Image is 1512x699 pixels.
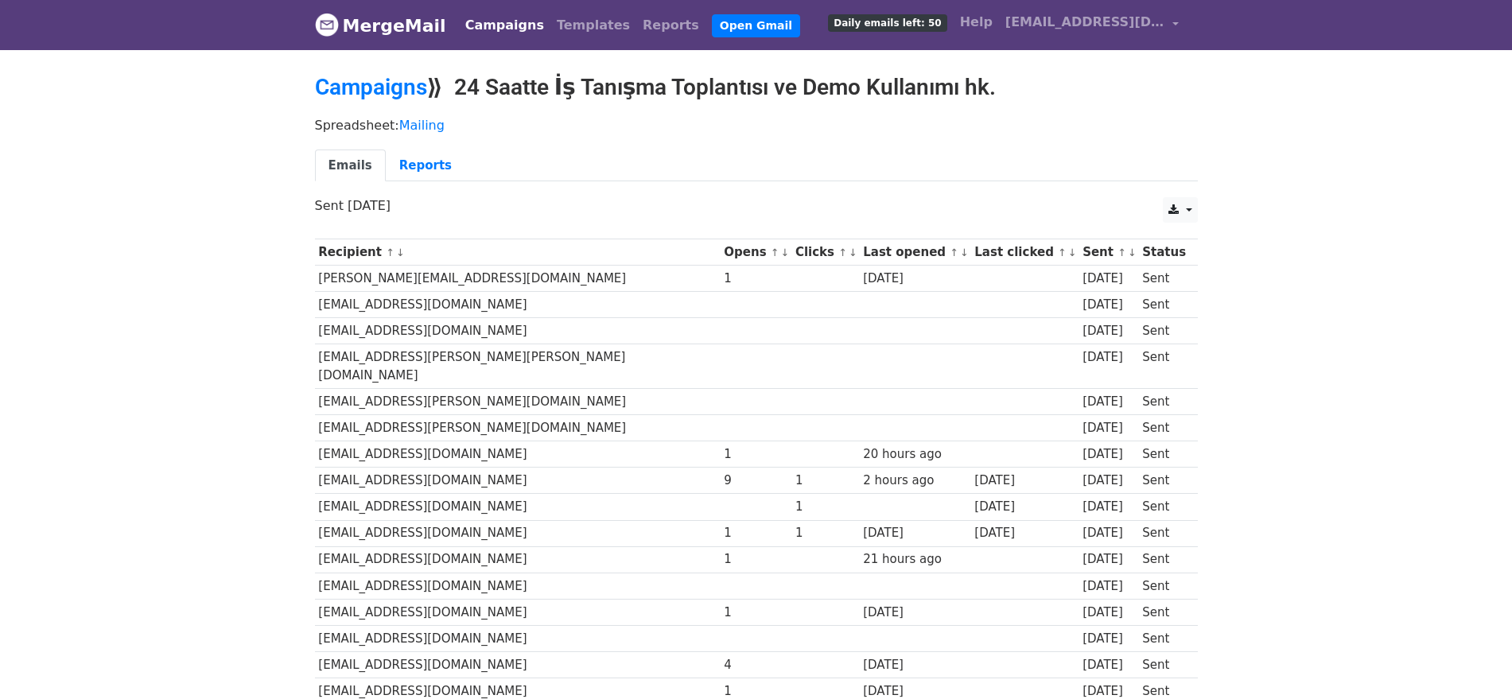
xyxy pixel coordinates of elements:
[315,389,721,415] td: [EMAIL_ADDRESS][PERSON_NAME][DOMAIN_NAME]
[1082,296,1135,314] div: [DATE]
[1138,441,1189,468] td: Sent
[315,468,721,494] td: [EMAIL_ADDRESS][DOMAIN_NAME]
[712,14,800,37] a: Open Gmail
[1138,266,1189,292] td: Sent
[954,6,999,38] a: Help
[863,604,966,622] div: [DATE]
[1138,494,1189,520] td: Sent
[315,344,721,389] td: [EMAIL_ADDRESS][PERSON_NAME][PERSON_NAME][DOMAIN_NAME]
[863,472,966,490] div: 2 hours ago
[315,546,721,573] td: [EMAIL_ADDRESS][DOMAIN_NAME]
[1082,604,1135,622] div: [DATE]
[863,656,966,674] div: [DATE]
[1138,468,1189,494] td: Sent
[315,599,721,625] td: [EMAIL_ADDRESS][DOMAIN_NAME]
[315,625,721,651] td: [EMAIL_ADDRESS][DOMAIN_NAME]
[822,6,953,38] a: Daily emails left: 50
[315,494,721,520] td: [EMAIL_ADDRESS][DOMAIN_NAME]
[791,239,859,266] th: Clicks
[1117,247,1126,258] a: ↑
[1138,625,1189,651] td: Sent
[315,441,721,468] td: [EMAIL_ADDRESS][DOMAIN_NAME]
[1082,524,1135,542] div: [DATE]
[386,150,465,182] a: Reports
[1138,573,1189,599] td: Sent
[1082,419,1135,437] div: [DATE]
[636,10,705,41] a: Reports
[315,74,1198,101] h2: ⟫ 24 Saatte İş Tanışma Toplantısı ve Demo Kullanımı hk.
[550,10,636,41] a: Templates
[859,239,970,266] th: Last opened
[1138,415,1189,441] td: Sent
[771,247,779,258] a: ↑
[724,550,787,569] div: 1
[1082,348,1135,367] div: [DATE]
[1082,550,1135,569] div: [DATE]
[315,9,446,42] a: MergeMail
[950,247,958,258] a: ↑
[1058,247,1067,258] a: ↑
[1082,445,1135,464] div: [DATE]
[795,498,856,516] div: 1
[1005,13,1164,32] span: [EMAIL_ADDRESS][DOMAIN_NAME]
[1068,247,1077,258] a: ↓
[1082,498,1135,516] div: [DATE]
[315,573,721,599] td: [EMAIL_ADDRESS][DOMAIN_NAME]
[1138,318,1189,344] td: Sent
[315,197,1198,214] p: Sent [DATE]
[863,445,966,464] div: 20 hours ago
[1138,520,1189,546] td: Sent
[1138,599,1189,625] td: Sent
[849,247,857,258] a: ↓
[960,247,969,258] a: ↓
[724,604,787,622] div: 1
[795,524,856,542] div: 1
[1082,472,1135,490] div: [DATE]
[459,10,550,41] a: Campaigns
[1138,292,1189,318] td: Sent
[863,550,966,569] div: 21 hours ago
[974,472,1075,490] div: [DATE]
[315,266,721,292] td: [PERSON_NAME][EMAIL_ADDRESS][DOMAIN_NAME]
[315,520,721,546] td: [EMAIL_ADDRESS][DOMAIN_NAME]
[1128,247,1137,258] a: ↓
[1082,393,1135,411] div: [DATE]
[315,318,721,344] td: [EMAIL_ADDRESS][DOMAIN_NAME]
[315,150,386,182] a: Emails
[724,524,787,542] div: 1
[399,118,445,133] a: Mailing
[1082,630,1135,648] div: [DATE]
[795,472,856,490] div: 1
[315,13,339,37] img: MergeMail logo
[971,239,1079,266] th: Last clicked
[1138,389,1189,415] td: Sent
[315,652,721,678] td: [EMAIL_ADDRESS][DOMAIN_NAME]
[781,247,790,258] a: ↓
[724,472,787,490] div: 9
[721,239,792,266] th: Opens
[863,524,966,542] div: [DATE]
[1138,239,1189,266] th: Status
[315,415,721,441] td: [EMAIL_ADDRESS][PERSON_NAME][DOMAIN_NAME]
[386,247,395,258] a: ↑
[396,247,405,258] a: ↓
[724,656,787,674] div: 4
[1082,270,1135,288] div: [DATE]
[315,117,1198,134] p: Spreadsheet:
[724,445,787,464] div: 1
[1082,322,1135,340] div: [DATE]
[1138,344,1189,389] td: Sent
[828,14,946,32] span: Daily emails left: 50
[974,524,1075,542] div: [DATE]
[315,292,721,318] td: [EMAIL_ADDRESS][DOMAIN_NAME]
[1082,656,1135,674] div: [DATE]
[999,6,1185,44] a: [EMAIL_ADDRESS][DOMAIN_NAME]
[974,498,1075,516] div: [DATE]
[315,239,721,266] th: Recipient
[863,270,966,288] div: [DATE]
[838,247,847,258] a: ↑
[724,270,787,288] div: 1
[1079,239,1138,266] th: Sent
[1138,652,1189,678] td: Sent
[315,74,427,100] a: Campaigns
